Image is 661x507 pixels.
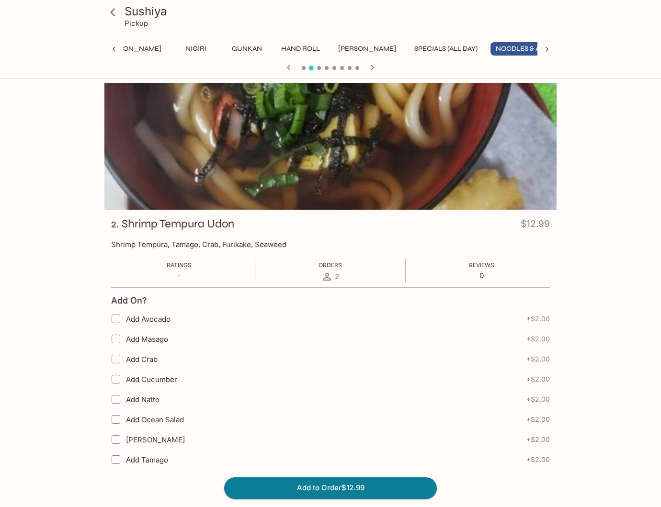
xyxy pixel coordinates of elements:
button: [PERSON_NAME] [333,42,401,56]
button: Noodles & Ala Carte [490,42,577,56]
p: Shrimp Tempura, Tamago, Crab, Furikake, Seaweed [111,240,550,249]
button: Gunkan [225,42,268,56]
button: Nigiri [174,42,217,56]
span: + $2.00 [526,355,550,363]
button: Specials (All Day) [409,42,483,56]
span: Ratings [167,261,192,269]
span: [PERSON_NAME] [126,435,185,444]
span: + $2.00 [526,315,550,323]
p: Pickup [125,19,148,28]
span: + $2.00 [526,456,550,463]
span: + $2.00 [526,436,550,443]
span: + $2.00 [526,335,550,343]
div: 2. Shrimp Tempura Udon [104,83,557,210]
span: Add Avocado [126,315,171,324]
span: Add Crab [126,355,158,364]
h4: $12.99 [521,216,550,235]
span: Reviews [469,261,494,269]
h4: Add On? [111,295,147,306]
span: Add Natto [126,395,160,404]
button: [PERSON_NAME] [98,42,167,56]
span: + $2.00 [526,416,550,423]
span: + $2.00 [526,375,550,383]
span: Add Masago [126,335,168,344]
span: Add Cucumber [126,375,177,384]
span: Orders [319,261,342,269]
span: Add Tamago [126,455,168,464]
span: Add Ocean Salad [126,415,184,424]
h3: 2. Shrimp Tempura Udon [111,216,234,231]
p: - [167,271,192,280]
h3: Sushiya [125,4,553,19]
button: Add to Order$12.99 [224,477,437,498]
span: + $2.00 [526,395,550,403]
button: Hand Roll [276,42,325,56]
span: 2 [335,272,339,281]
p: 0 [469,271,494,280]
